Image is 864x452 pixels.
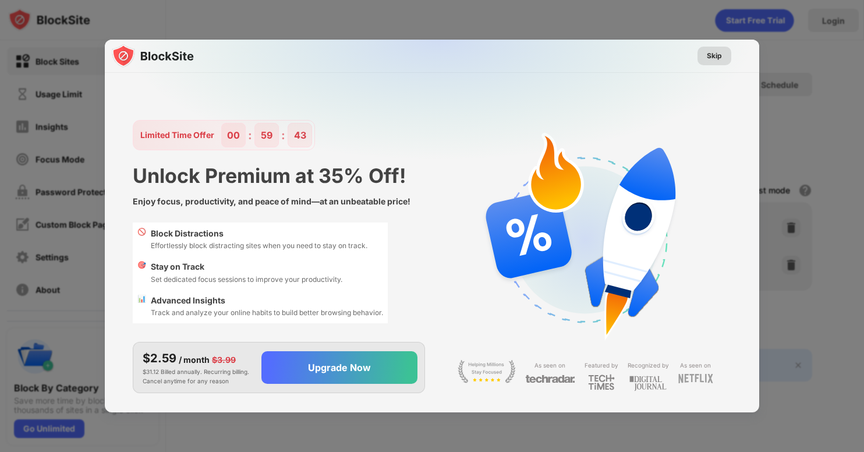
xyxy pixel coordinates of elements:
[458,360,516,383] img: light-stay-focus.svg
[151,307,383,318] div: Track and analyze your online habits to build better browsing behavior.
[707,50,722,62] div: Skip
[179,354,210,366] div: / month
[678,374,713,383] img: light-netflix.svg
[151,274,342,285] div: Set dedicated focus sessions to improve your productivity.
[151,294,383,307] div: Advanced Insights
[308,362,371,373] div: Upgrade Now
[628,360,669,371] div: Recognized by
[585,360,618,371] div: Featured by
[212,354,236,366] div: $3.99
[629,374,667,393] img: light-digital-journal.svg
[143,349,176,367] div: $2.59
[137,294,146,319] div: 📊
[588,374,615,390] img: light-techtimes.svg
[680,360,711,371] div: As seen on
[137,260,146,285] div: 🎯
[534,360,565,371] div: As seen on
[143,349,252,386] div: $31.12 Billed annually. Recurring billing. Cancel anytime for any reason
[525,374,575,384] img: light-techradar.svg
[112,40,766,270] img: gradient.svg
